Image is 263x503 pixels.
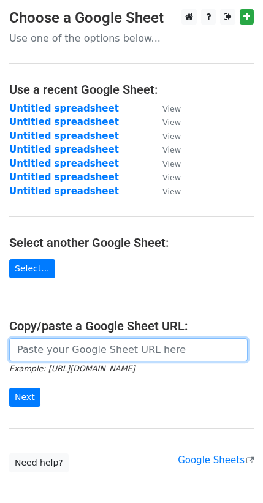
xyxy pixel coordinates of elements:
[9,116,119,127] a: Untitled spreadsheet
[9,453,69,472] a: Need help?
[9,9,254,27] h3: Choose a Google Sheet
[9,144,119,155] a: Untitled spreadsheet
[150,116,181,127] a: View
[9,319,254,333] h4: Copy/paste a Google Sheet URL:
[9,364,135,373] small: Example: [URL][DOMAIN_NAME]
[9,158,119,169] a: Untitled spreadsheet
[9,32,254,45] p: Use one of the options below...
[162,159,181,168] small: View
[150,103,181,114] a: View
[162,132,181,141] small: View
[9,130,119,142] a: Untitled spreadsheet
[162,173,181,182] small: View
[150,144,181,155] a: View
[162,118,181,127] small: View
[178,455,254,466] a: Google Sheets
[9,235,254,250] h4: Select another Google Sheet:
[150,186,181,197] a: View
[9,82,254,97] h4: Use a recent Google Sheet:
[9,186,119,197] a: Untitled spreadsheet
[162,104,181,113] small: View
[162,145,181,154] small: View
[150,158,181,169] a: View
[9,172,119,183] a: Untitled spreadsheet
[9,388,40,407] input: Next
[150,172,181,183] a: View
[9,338,248,361] input: Paste your Google Sheet URL here
[9,103,119,114] a: Untitled spreadsheet
[162,187,181,196] small: View
[9,259,55,278] a: Select...
[150,130,181,142] a: View
[202,444,263,503] iframe: Chat Widget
